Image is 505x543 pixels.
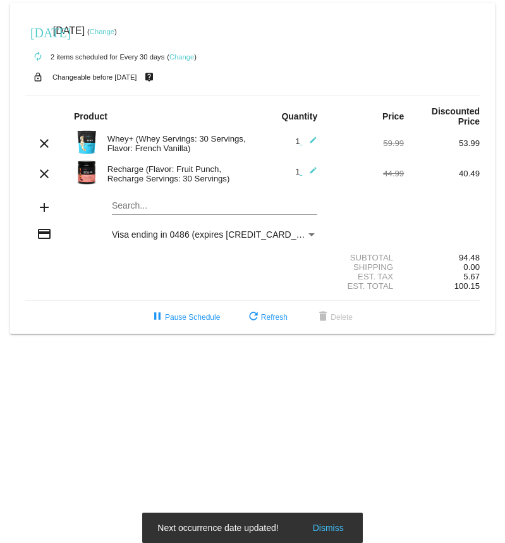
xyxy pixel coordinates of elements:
a: Change [90,28,114,35]
span: 5.67 [463,272,480,281]
span: Visa ending in 0486 (expires [CREDIT_CARD_DATA]) [112,229,324,240]
mat-icon: [DATE] [30,24,46,39]
div: 53.99 [404,138,480,148]
mat-icon: live_help [142,69,157,85]
mat-icon: delete [315,310,331,325]
simple-snack-bar: Next occurrence date updated! [157,522,347,534]
img: Image-1-Carousel-Recharge30S-Fruit-Punch-Transp.png [74,160,99,185]
mat-icon: add [37,200,52,215]
span: Pause Schedule [150,313,220,322]
mat-select: Payment Method [112,229,317,240]
img: Image-1-Carousel-Whey-2lb-Vanilla-no-badge-Transp.png [74,130,99,155]
mat-icon: edit [302,136,317,151]
strong: Price [382,111,404,121]
div: Recharge (Flavor: Fruit Punch, Recharge Servings: 30 Servings) [101,164,253,183]
div: Est. Tax [328,272,404,281]
small: ( ) [167,53,197,61]
mat-icon: clear [37,166,52,181]
button: Dismiss [309,522,348,534]
small: ( ) [87,28,117,35]
div: Whey+ (Whey Servings: 30 Servings, Flavor: French Vanilla) [101,134,253,153]
strong: Quantity [281,111,317,121]
span: 0.00 [463,262,480,272]
div: Subtotal [328,253,404,262]
strong: Discounted Price [432,106,480,126]
div: 94.48 [404,253,480,262]
mat-icon: credit_card [37,226,52,241]
mat-icon: clear [37,136,52,151]
span: Refresh [246,313,288,322]
span: 100.15 [454,281,480,291]
div: 40.49 [404,169,480,178]
mat-icon: refresh [246,310,261,325]
span: Delete [315,313,353,322]
div: Shipping [328,262,404,272]
button: Refresh [236,306,298,329]
button: Delete [305,306,363,329]
div: 59.99 [328,138,404,148]
span: 1 [295,137,317,146]
input: Search... [112,201,317,211]
div: Est. Total [328,281,404,291]
mat-icon: autorenew [30,49,46,64]
small: Changeable before [DATE] [52,73,137,81]
div: 44.99 [328,169,404,178]
mat-icon: lock_open [30,69,46,85]
small: 2 items scheduled for Every 30 days [25,53,164,61]
span: 1 [295,167,317,176]
button: Pause Schedule [140,306,230,329]
a: Change [169,53,194,61]
mat-icon: pause [150,310,165,325]
strong: Product [74,111,107,121]
mat-icon: edit [302,166,317,181]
